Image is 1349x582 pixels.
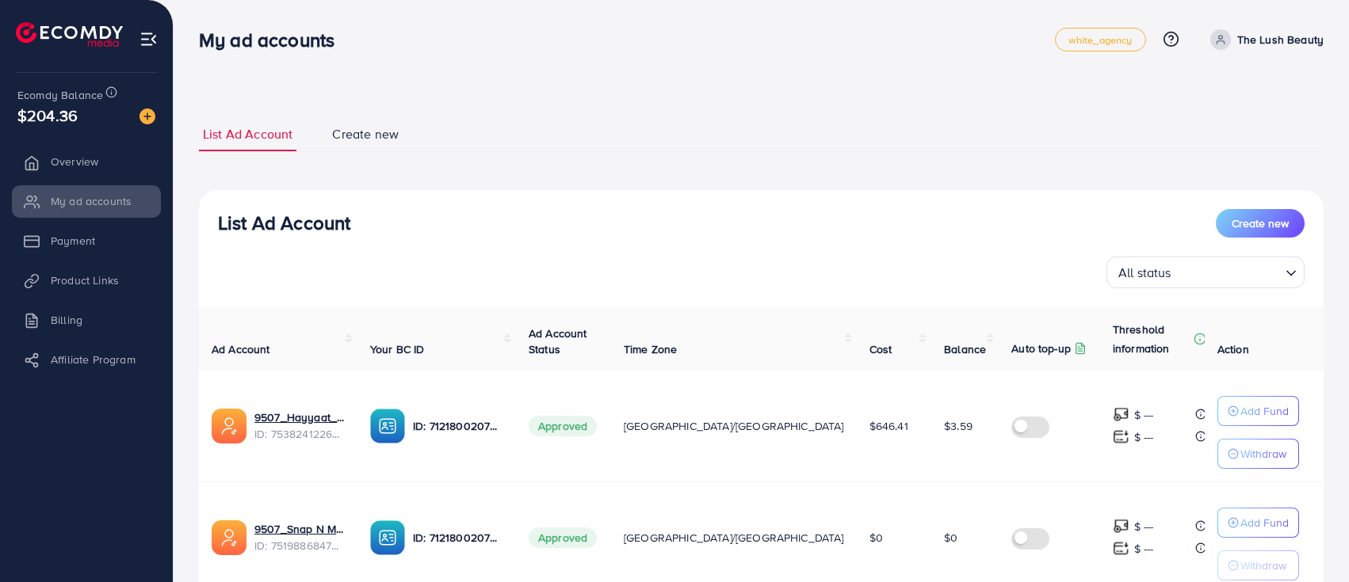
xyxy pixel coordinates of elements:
span: ID: 7538241226877812753 [254,426,345,442]
img: top-up amount [1113,540,1129,557]
img: image [139,108,155,124]
p: Withdraw [1240,444,1286,463]
img: menu [139,30,158,48]
span: Time Zone [624,341,677,357]
button: Add Fund [1217,508,1299,538]
span: Create new [332,125,399,143]
span: Ecomdy Balance [17,87,103,103]
p: Auto top-up [1011,339,1071,358]
span: Balance [944,341,986,357]
span: List Ad Account [203,125,292,143]
img: top-up amount [1113,518,1129,534]
img: ic-ba-acc.ded83a64.svg [370,520,405,555]
p: $ --- [1134,428,1154,447]
span: $3.59 [944,418,973,434]
span: white_agency [1068,35,1133,45]
span: [GEOGRAPHIC_DATA]/[GEOGRAPHIC_DATA] [624,530,844,546]
button: Withdraw [1217,550,1299,580]
p: Withdraw [1240,556,1286,575]
a: white_agency [1055,28,1146,51]
span: Ad Account [212,341,270,357]
span: All status [1115,261,1175,284]
img: logo [16,22,123,47]
span: [GEOGRAPHIC_DATA]/[GEOGRAPHIC_DATA] [624,418,844,434]
input: Search for option [1176,258,1279,284]
div: <span class='underline'>9507_Snap N Mart_1750860097685</span></br>7519886847943016449 [254,521,345,553]
span: $0 [944,530,957,546]
span: $646.41 [869,418,908,434]
span: $0 [869,530,883,546]
div: Search for option [1106,257,1305,288]
span: Cost [869,341,892,357]
h3: My ad accounts [199,29,347,51]
p: Threshold information [1113,320,1190,358]
span: Approved [529,416,597,436]
span: Ad Account Status [529,325,587,357]
p: ID: 7121800207511076866 [413,528,503,547]
p: ID: 7121800207511076866 [413,417,503,436]
a: 9507_Hayyaat_1755133591889 [254,409,345,425]
p: The Lush Beauty [1237,30,1324,49]
span: ID: 7519886847943016449 [254,538,345,553]
img: ic-ads-acc.e4c84228.svg [212,409,246,443]
span: Action [1217,341,1249,357]
button: Withdraw [1217,439,1299,469]
p: Add Fund [1240,513,1289,532]
p: $ --- [1134,405,1154,424]
img: top-up amount [1113,406,1129,423]
button: Add Fund [1217,396,1299,426]
p: $ --- [1134,517,1154,536]
p: Add Fund [1240,401,1289,420]
button: Create new [1216,209,1305,238]
div: <span class='underline'>9507_Hayyaat_1755133591889</span></br>7538241226877812753 [254,409,345,442]
img: ic-ads-acc.e4c84228.svg [212,520,246,555]
span: Your BC ID [370,341,425,357]
img: ic-ba-acc.ded83a64.svg [370,409,405,443]
h3: List Ad Account [218,211,350,234]
p: $ --- [1134,539,1154,558]
span: $204.36 [17,104,78,127]
a: The Lush Beauty [1204,29,1324,50]
span: Approved [529,527,597,548]
img: top-up amount [1113,428,1129,445]
span: Create new [1232,215,1289,231]
a: 9507_Snap N Mart_1750860097685 [254,521,345,537]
